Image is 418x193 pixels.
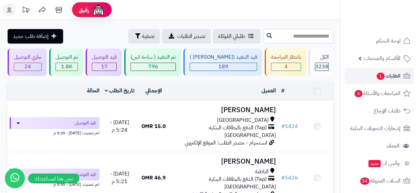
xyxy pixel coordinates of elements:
[355,90,362,97] span: 6
[131,53,176,61] div: تم التنفيذ ( ساحة اتين)
[364,54,400,63] span: الأقسام والمنتجات
[141,122,166,130] span: 15.0 OMR
[56,53,78,61] div: تم التوصيل
[387,141,399,150] span: العملاء
[377,73,385,80] span: 1
[209,124,267,132] span: (Tap) الدفع بالبطاقات البنكية
[213,29,260,44] a: طلباتي المُوكلة
[360,176,400,185] span: السلات المتروكة
[182,48,263,76] a: قيد التنفيذ ([PERSON_NAME] ) 189
[218,63,228,71] span: 189
[105,87,135,95] a: تاريخ الطلب
[110,170,129,185] span: [DATE] - 5:21 م
[374,106,400,115] span: طلبات الإرجاع
[368,159,399,168] span: وآتس آب
[368,160,381,167] span: جديد
[172,158,276,165] h3: [PERSON_NAME]
[10,129,99,136] div: اخر تحديث: [DATE] - 5:25 م
[141,174,166,182] span: 46.9 OMR
[224,131,276,139] span: [GEOGRAPHIC_DATA]
[354,89,400,98] span: المراجعات والأسئلة
[75,171,95,178] span: قيد التوصيل
[281,174,285,182] span: #
[145,87,162,95] a: الإجمالي
[285,63,288,71] span: 4
[128,29,160,44] button: تصفية
[123,48,182,76] a: تم التنفيذ ( ساحة اتين) 796
[142,32,155,40] span: تصفية
[8,29,63,44] a: إضافة طلب جديد
[148,63,158,71] span: 796
[18,3,34,18] a: تحديثات المنصة
[84,48,123,76] a: قيد التوصيل 17
[350,124,400,133] span: إشعارات التحويلات البنكية
[271,63,301,71] div: 4
[110,118,129,134] span: [DATE] - 5:24 م
[209,176,267,183] span: (Tap) الدفع بالبطاقات البنكية
[172,106,276,114] h3: [PERSON_NAME]
[281,174,298,182] a: #5426
[190,53,257,61] div: قيد التنفيذ ([PERSON_NAME] )
[271,53,301,61] div: بانتظار المراجعة
[75,120,95,126] span: قيد التوصيل
[345,68,414,84] a: الطلبات1
[224,183,276,191] span: [GEOGRAPHIC_DATA]
[345,85,414,101] a: المراجعات والأسئلة6
[185,139,267,147] span: انستجرام - مصدر الطلب: الموقع الإلكتروني
[315,53,329,61] div: الكل
[48,48,84,76] a: تم التوصيل 1.8K
[217,116,269,124] span: [GEOGRAPHIC_DATA]
[281,122,298,130] a: #5424
[345,138,414,154] a: العملاء
[92,53,117,61] div: قيد التوصيل
[6,48,48,76] a: جاري التوصيل 24
[345,173,414,189] a: السلات المتروكة54
[315,63,328,71] span: 3238
[261,87,276,95] a: العميل
[345,155,414,171] a: وآتس آبجديد
[101,63,108,71] span: 17
[281,87,285,95] a: #
[61,63,72,71] span: 1.8K
[307,48,335,76] a: الكل3238
[162,29,211,44] a: تصدير الطلبات
[92,63,116,71] div: 17
[92,3,105,16] img: ai-face.png
[376,36,400,46] span: لوحة التحكم
[14,63,41,71] div: 24
[87,87,99,95] a: الحالة
[345,33,414,49] a: لوحة التحكم
[376,71,400,80] span: الطلبات
[131,63,175,71] div: 796
[177,32,206,40] span: تصدير الطلبات
[218,32,245,40] span: طلباتي المُوكلة
[345,103,414,119] a: طلبات الإرجاع
[360,177,369,185] span: 54
[56,63,78,71] div: 1797
[79,6,89,14] span: رفيق
[263,48,307,76] a: بانتظار المراجعة 4
[190,63,257,71] div: 189
[10,180,99,187] div: اخر تحديث: [DATE] - 5:55 م
[345,120,414,136] a: إشعارات التحويلات البنكية
[373,18,412,32] img: logo-2.png
[14,53,42,61] div: جاري التوصيل
[13,32,49,40] span: إضافة طلب جديد
[255,168,269,176] span: الباطنة
[24,63,31,71] span: 24
[281,122,285,130] span: #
